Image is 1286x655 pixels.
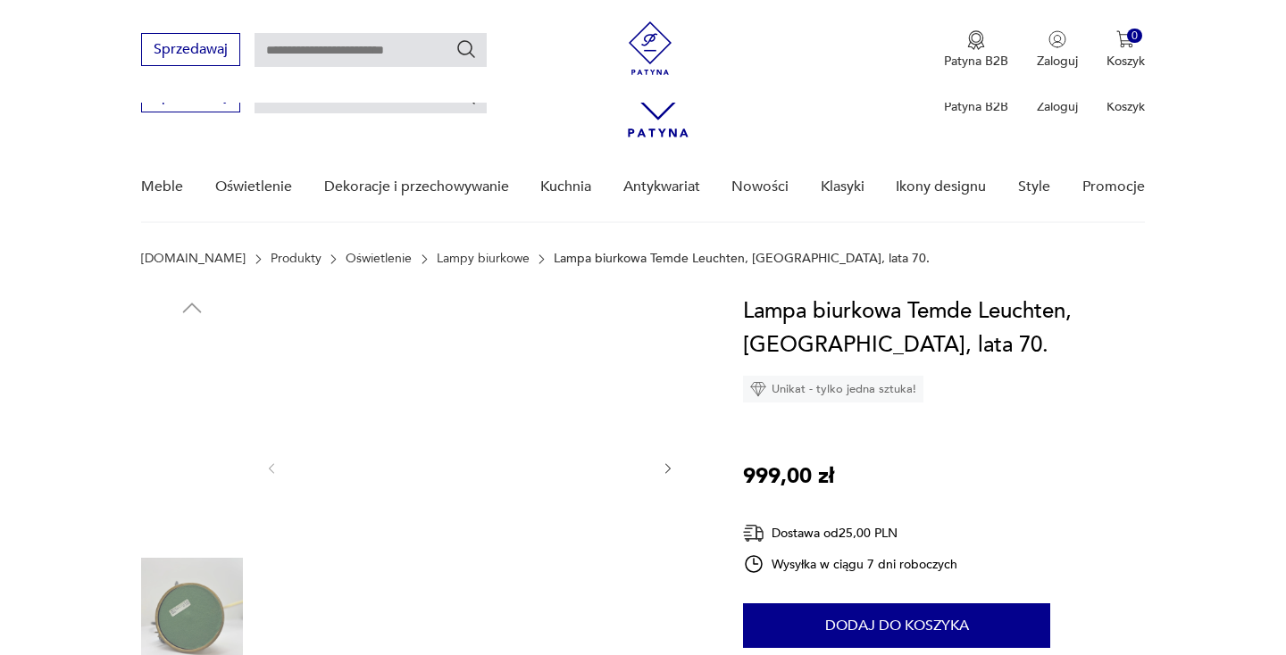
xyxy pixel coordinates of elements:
[743,376,923,402] div: Unikat - tylko jedna sztuka!
[297,294,642,639] img: Zdjęcie produktu Lampa biurkowa Temde Leuchten, Niemcy, lata 70.
[743,522,957,544] div: Dostawa od 25,00 PLN
[944,30,1008,70] button: Patyna B2B
[141,33,240,66] button: Sprzedawaj
[944,53,1008,70] p: Patyna B2B
[141,444,243,546] img: Zdjęcie produktu Lampa biurkowa Temde Leuchten, Niemcy, lata 70.
[437,252,530,266] a: Lampy biurkowe
[346,252,412,266] a: Oświetlenie
[731,153,789,221] a: Nowości
[743,294,1144,362] h1: Lampa biurkowa Temde Leuchten, [GEOGRAPHIC_DATA], lata 70.
[215,153,292,221] a: Oświetlenie
[1082,153,1145,221] a: Promocje
[1037,53,1078,70] p: Zaloguj
[1037,30,1078,70] button: Zaloguj
[141,91,240,104] a: Sprzedawaj
[743,553,957,575] div: Wysyłka w ciągu 7 dni roboczych
[967,30,985,50] img: Ikona medalu
[944,98,1008,115] p: Patyna B2B
[1106,30,1145,70] button: 0Koszyk
[743,603,1050,648] button: Dodaj do koszyka
[1127,29,1142,44] div: 0
[750,381,766,397] img: Ikona diamentu
[743,460,834,493] p: 999,00 zł
[1106,98,1145,115] p: Koszyk
[1048,30,1066,48] img: Ikonka użytkownika
[1106,53,1145,70] p: Koszyk
[821,153,864,221] a: Klasyki
[623,153,700,221] a: Antykwariat
[141,153,183,221] a: Meble
[1116,30,1134,48] img: Ikona koszyka
[540,153,591,221] a: Kuchnia
[141,252,246,266] a: [DOMAIN_NAME]
[455,38,477,60] button: Szukaj
[554,252,930,266] p: Lampa biurkowa Temde Leuchten, [GEOGRAPHIC_DATA], lata 70.
[944,30,1008,70] a: Ikona medaluPatyna B2B
[141,330,243,432] img: Zdjęcie produktu Lampa biurkowa Temde Leuchten, Niemcy, lata 70.
[141,45,240,57] a: Sprzedawaj
[896,153,986,221] a: Ikony designu
[743,522,764,544] img: Ikona dostawy
[623,21,677,75] img: Patyna - sklep z meblami i dekoracjami vintage
[271,252,321,266] a: Produkty
[1037,98,1078,115] p: Zaloguj
[1018,153,1050,221] a: Style
[324,153,509,221] a: Dekoracje i przechowywanie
